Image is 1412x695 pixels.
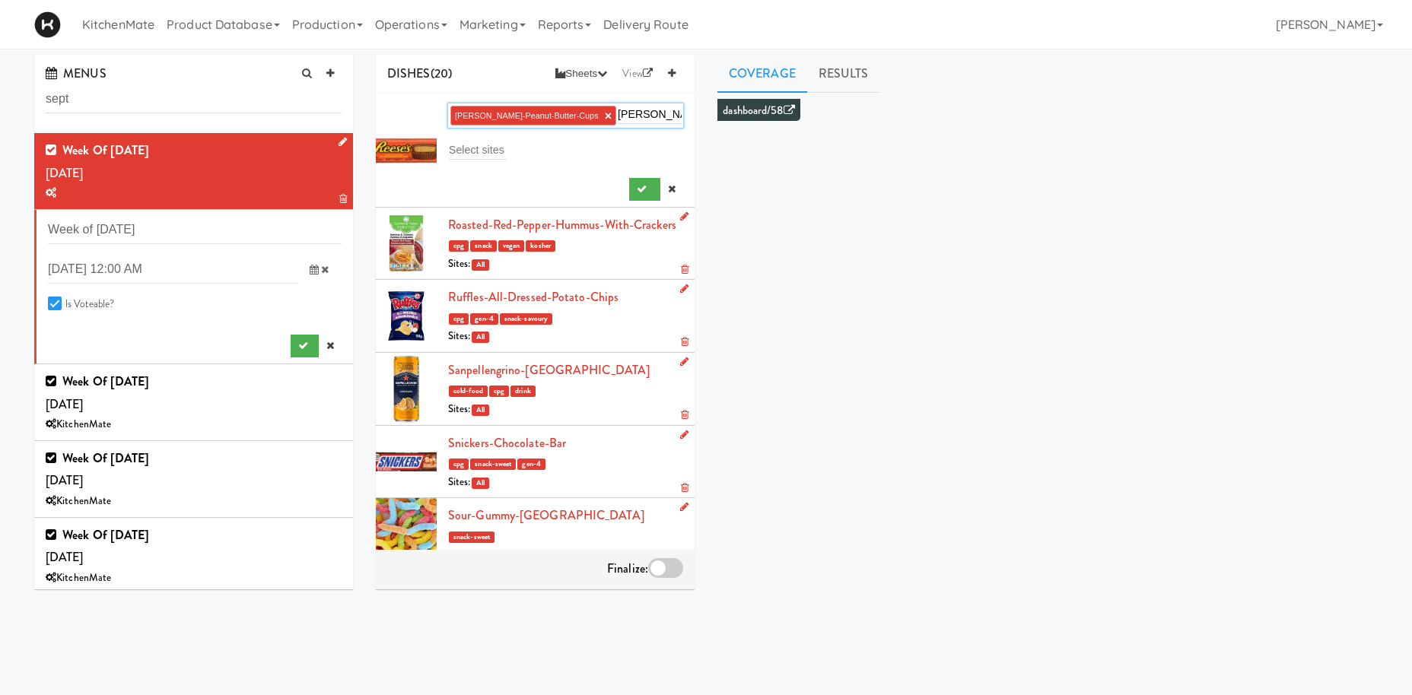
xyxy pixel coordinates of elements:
[46,373,150,413] span: [DATE]
[448,400,683,419] div: Sites:
[449,386,488,397] span: cold-food
[607,560,648,577] span: Finalize:
[48,216,342,244] input: Menu name
[472,332,489,343] span: All
[723,103,794,119] a: dashboard/58
[455,111,599,120] span: [PERSON_NAME]-Peanut-Butter-Cups
[448,103,683,128] div: [PERSON_NAME]-Peanut-Butter-Cups ×
[34,210,353,365] li: Is Voteable?
[62,141,149,159] b: Week of [DATE]
[34,133,353,210] li: Week of [DATE][DATE]
[618,104,682,124] input: Select a dish
[62,526,149,544] b: Week of [DATE]
[65,295,114,314] label: Is Voteable?
[450,106,616,125] li: [PERSON_NAME]-Peanut-Butter-Cups ×
[448,506,644,524] a: Sour-Gummy-[GEOGRAPHIC_DATA]
[500,313,552,325] span: snack-savoury
[472,405,489,416] span: All
[470,240,497,252] span: snack
[449,240,469,252] span: cpg
[498,240,525,252] span: vegan
[448,434,566,452] a: Snickers-Chocolate-Bar
[46,449,150,490] span: [DATE]
[548,62,615,85] button: Sheets
[448,546,683,565] div: Sites:
[448,288,619,306] a: Ruffles-All-Dressed-Potato-Chips
[448,327,683,346] div: Sites:
[449,313,469,325] span: cpg
[46,492,342,511] div: KitchenMate
[62,373,149,390] b: Week of [DATE]
[46,141,150,182] span: [DATE]
[526,240,555,252] span: kosher
[431,65,452,82] span: (20)
[472,259,489,271] span: All
[34,441,353,518] li: Week of [DATE][DATE]KitchenMate
[34,518,353,595] li: Week of [DATE][DATE]KitchenMate
[62,449,149,467] b: Week of [DATE]
[717,55,807,93] a: Coverage
[448,361,650,379] a: Sanpellengrino-[GEOGRAPHIC_DATA]
[470,459,516,470] span: snack-sweet
[449,140,507,160] input: Select sites
[46,85,342,113] input: Search menus
[34,364,353,441] li: Week of [DATE][DATE]KitchenMate
[46,569,342,588] div: KitchenMate
[517,459,545,470] span: gen-4
[448,216,676,233] a: Roasted-Red-Pepper-Hummus-with-Crackers
[470,313,498,325] span: gen-4
[615,62,660,85] a: View
[46,65,107,82] span: MENUS
[387,65,431,82] span: DISHES
[807,55,880,93] a: Results
[605,109,612,122] a: ×
[34,11,61,38] img: Micromart
[449,532,495,543] span: snack-sweet
[510,386,536,397] span: drink
[448,473,683,492] div: Sites:
[48,255,297,284] input: Effective at
[46,415,342,434] div: KitchenMate
[472,478,489,489] span: All
[46,526,150,566] span: [DATE]
[448,255,683,274] div: Sites:
[449,459,469,470] span: cpg
[489,386,509,397] span: cpg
